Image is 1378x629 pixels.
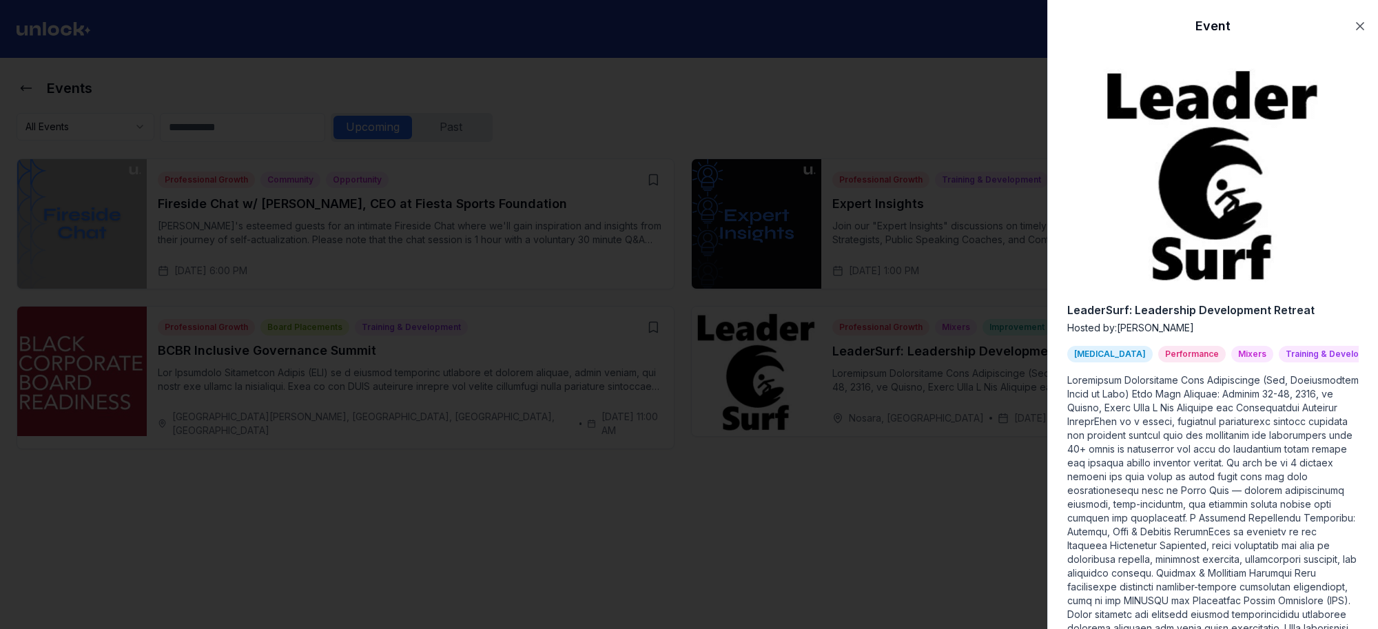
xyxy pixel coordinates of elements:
[1067,302,1359,318] h2: LeaderSurf: Leadership Development Retreat
[1065,17,1361,36] h2: Event
[1231,346,1273,362] div: Mixers
[1067,346,1153,362] div: [MEDICAL_DATA]
[1158,346,1226,362] div: Performance
[1067,321,1359,335] p: Hosted by: [PERSON_NAME]
[1096,58,1329,291] img: Event audience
